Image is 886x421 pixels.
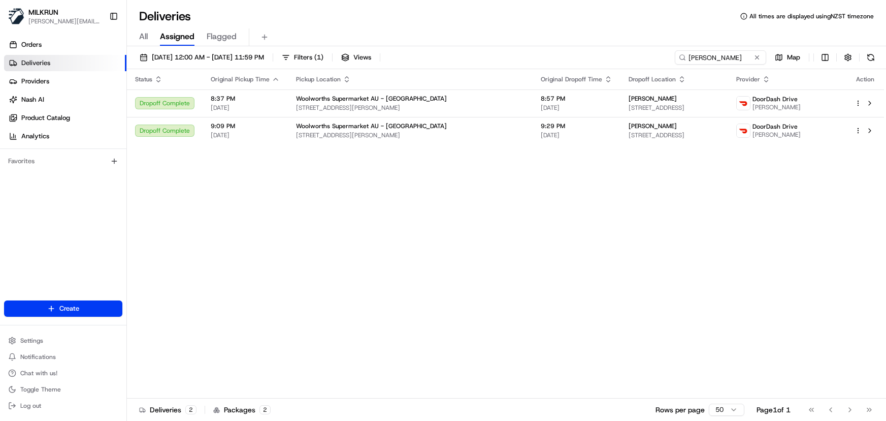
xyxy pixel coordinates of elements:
span: ( 1 ) [314,53,323,62]
span: [PERSON_NAME] [752,131,801,139]
a: Providers [4,73,126,89]
span: Orders [21,40,42,49]
span: 9:29 PM [541,122,612,130]
span: All [139,31,148,43]
span: 9:09 PM [211,122,280,130]
span: Flagged [207,31,237,43]
span: Notifications [20,353,56,361]
div: 2 [259,405,271,414]
span: [DATE] [541,131,612,139]
img: MILKRUN [8,8,24,24]
div: Action [855,75,876,83]
a: Orders [4,37,126,53]
span: Original Pickup Time [211,75,270,83]
div: Favorites [4,153,122,169]
span: All times are displayed using NZST timezone [749,12,874,20]
h1: Deliveries [139,8,191,24]
button: Map [770,50,805,65]
button: [DATE] 12:00 AM - [DATE] 11:59 PM [135,50,269,65]
span: [STREET_ADDRESS] [629,131,720,139]
button: Notifications [4,350,122,364]
button: Log out [4,399,122,413]
span: Filters [294,53,323,62]
span: Map [787,53,800,62]
span: Product Catalog [21,113,70,123]
span: DoorDash Drive [752,123,798,131]
span: Settings [20,337,43,345]
button: [PERSON_NAME][EMAIL_ADDRESS][DOMAIN_NAME] [28,17,101,25]
button: Chat with us! [4,366,122,380]
span: Chat with us! [20,369,57,377]
a: Product Catalog [4,110,126,126]
span: [PERSON_NAME] [629,95,677,103]
span: Woolworths Supermarket AU - [GEOGRAPHIC_DATA] [296,122,447,130]
span: [STREET_ADDRESS][PERSON_NAME] [296,104,524,112]
button: Refresh [864,50,878,65]
span: Provider [736,75,760,83]
span: 8:37 PM [211,95,280,103]
button: Create [4,300,122,317]
span: Create [59,304,79,313]
span: [PERSON_NAME] [629,122,677,130]
div: 2 [185,405,196,414]
span: Status [135,75,152,83]
a: Nash AI [4,92,126,108]
input: Type to search [675,50,766,65]
span: [PERSON_NAME] [752,103,801,111]
img: doordash_logo_v2.png [737,124,750,137]
div: Deliveries [139,405,196,415]
img: doordash_logo_v2.png [737,97,750,110]
span: Woolworths Supermarket AU - [GEOGRAPHIC_DATA] [296,95,447,103]
button: Views [337,50,376,65]
button: MILKRUNMILKRUN[PERSON_NAME][EMAIL_ADDRESS][DOMAIN_NAME] [4,4,105,28]
p: Rows per page [655,405,705,415]
span: [DATE] [211,104,280,112]
span: Original Dropoff Time [541,75,602,83]
span: [DATE] 12:00 AM - [DATE] 11:59 PM [152,53,264,62]
span: [DATE] [211,131,280,139]
span: Dropoff Location [629,75,676,83]
span: Toggle Theme [20,385,61,394]
span: Deliveries [21,58,50,68]
a: Deliveries [4,55,126,71]
span: Analytics [21,132,49,141]
button: MILKRUN [28,7,58,17]
a: Analytics [4,128,126,144]
span: Providers [21,77,49,86]
span: Log out [20,402,41,410]
span: Pickup Location [296,75,341,83]
span: DoorDash Drive [752,95,798,103]
span: [DATE] [541,104,612,112]
span: [STREET_ADDRESS] [629,104,720,112]
div: Packages [213,405,271,415]
span: Nash AI [21,95,44,104]
span: [STREET_ADDRESS][PERSON_NAME] [296,131,524,139]
div: Page 1 of 1 [757,405,791,415]
span: Views [353,53,371,62]
button: Toggle Theme [4,382,122,397]
span: Assigned [160,31,194,43]
button: Filters(1) [277,50,328,65]
span: 8:57 PM [541,95,612,103]
button: Settings [4,334,122,348]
